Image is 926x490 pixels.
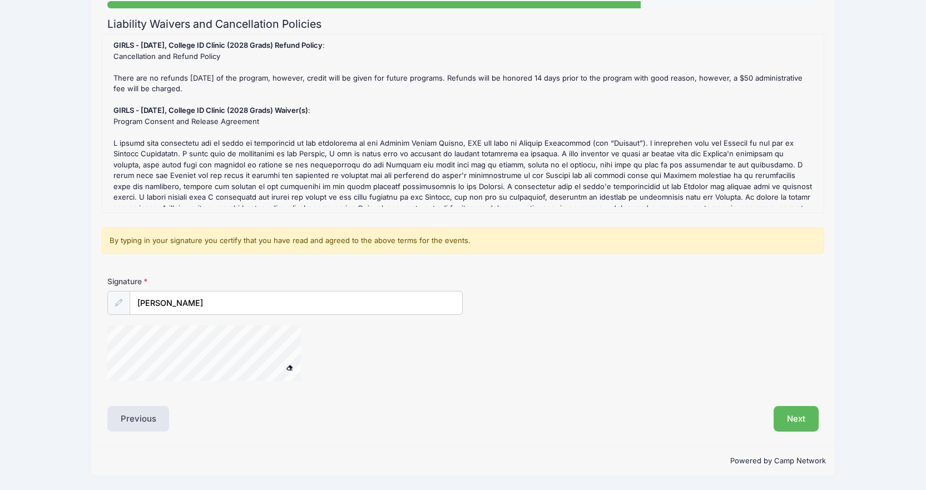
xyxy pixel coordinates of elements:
[107,18,819,31] h2: Liability Waivers and Cancellation Policies
[774,406,819,432] button: Next
[102,227,824,254] div: By typing in your signature you certify that you have read and agreed to the above terms for the ...
[108,40,818,207] div: : Cancellation and Refund Policy There are no refunds [DATE] of the program, however, credit will...
[113,106,308,115] strong: GIRLS - [DATE], College ID Clinic (2028 Grads) Waiver(s)
[107,276,285,287] label: Signature
[107,406,170,432] button: Previous
[113,41,323,50] strong: GIRLS - [DATE], College ID Clinic (2028 Grads) Refund Policy
[130,291,463,315] input: Enter first and last name
[100,456,826,467] p: Powered by Camp Network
